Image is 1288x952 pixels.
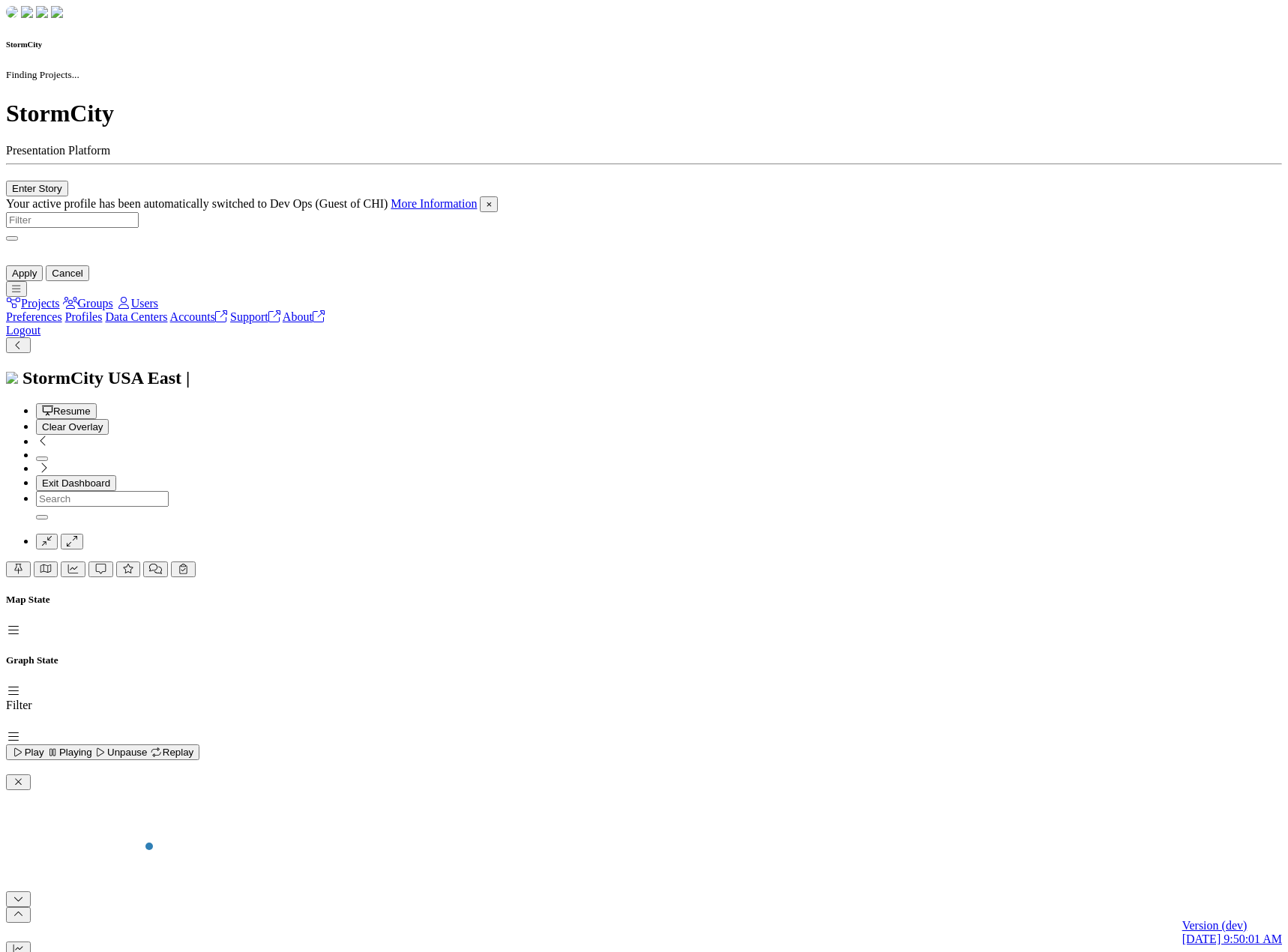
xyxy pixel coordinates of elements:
h6: StormCity [6,40,1282,49]
img: chi-fish-down.png [6,6,18,18]
span: × [486,199,492,210]
button: Exit Dashboard [36,475,116,491]
button: Cancel [46,265,89,281]
span: Unpause [94,747,147,758]
button: Close [480,196,498,212]
button: Resume [36,403,97,419]
small: Finding Projects... [6,69,79,80]
span: USA East [108,368,181,388]
a: More Information [391,197,477,210]
img: chi-fish-down.png [21,6,33,18]
a: Groups [63,297,113,310]
a: Accounts [170,310,227,323]
span: Your active profile has been automatically switched to Dev Ops (Guest of CHI) [6,197,388,210]
span: [DATE] 9:50:01 AM [1182,933,1282,945]
a: Projects [6,297,60,310]
input: Search [36,491,169,507]
button: Enter Story [6,181,68,196]
a: Support [230,310,280,323]
a: Logout [6,324,40,337]
span: StormCity [22,368,103,388]
span: Playing [46,747,91,758]
a: Preferences [6,310,62,323]
a: Data Centers [105,310,167,323]
span: Presentation Platform [6,144,110,157]
a: Users [116,297,158,310]
span: Play [12,747,44,758]
h5: Graph State [6,654,1282,666]
span: Replay [150,747,193,758]
img: chi-fish-blink.png [51,6,63,18]
span: | [186,368,190,388]
a: Profiles [65,310,103,323]
button: Clear Overlay [36,419,109,435]
img: chi-fish-icon.svg [6,372,18,384]
h5: Map State [6,594,1282,606]
a: Version (dev) [DATE] 9:50:01 AM [1182,919,1282,946]
a: About [283,310,325,323]
input: Filter [6,212,139,228]
label: Filter [6,699,32,711]
h1: StormCity [6,100,1282,127]
button: Play Playing Unpause Replay [6,744,199,760]
img: chi-fish-up.png [36,6,48,18]
button: Apply [6,265,43,281]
